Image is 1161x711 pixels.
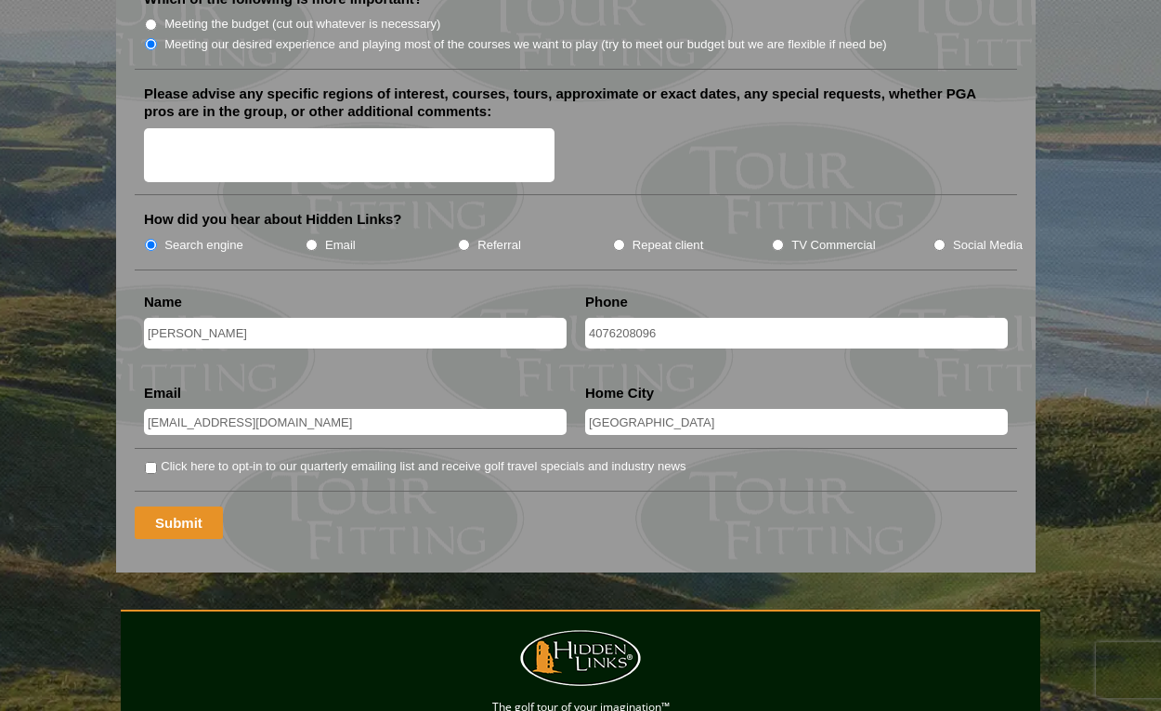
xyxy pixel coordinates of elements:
label: Meeting our desired experience and playing most of the courses we want to play (try to meet our b... [164,35,887,54]
label: Email [144,384,181,402]
label: Email [325,236,356,255]
label: Home City [585,384,654,402]
input: Submit [135,507,223,539]
label: Referral [477,236,521,255]
label: Meeting the budget (cut out whatever is necessary) [164,15,440,33]
label: Social Media [953,236,1023,255]
label: Phone [585,293,628,311]
label: How did you hear about Hidden Links? [144,210,402,229]
label: Name [144,293,182,311]
label: TV Commercial [791,236,875,255]
label: Please advise any specific regions of interest, courses, tours, approximate or exact dates, any s... [144,85,1008,121]
label: Search engine [164,236,243,255]
label: Repeat client [633,236,704,255]
label: Click here to opt-in to our quarterly emailing list and receive golf travel specials and industry... [161,457,685,476]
